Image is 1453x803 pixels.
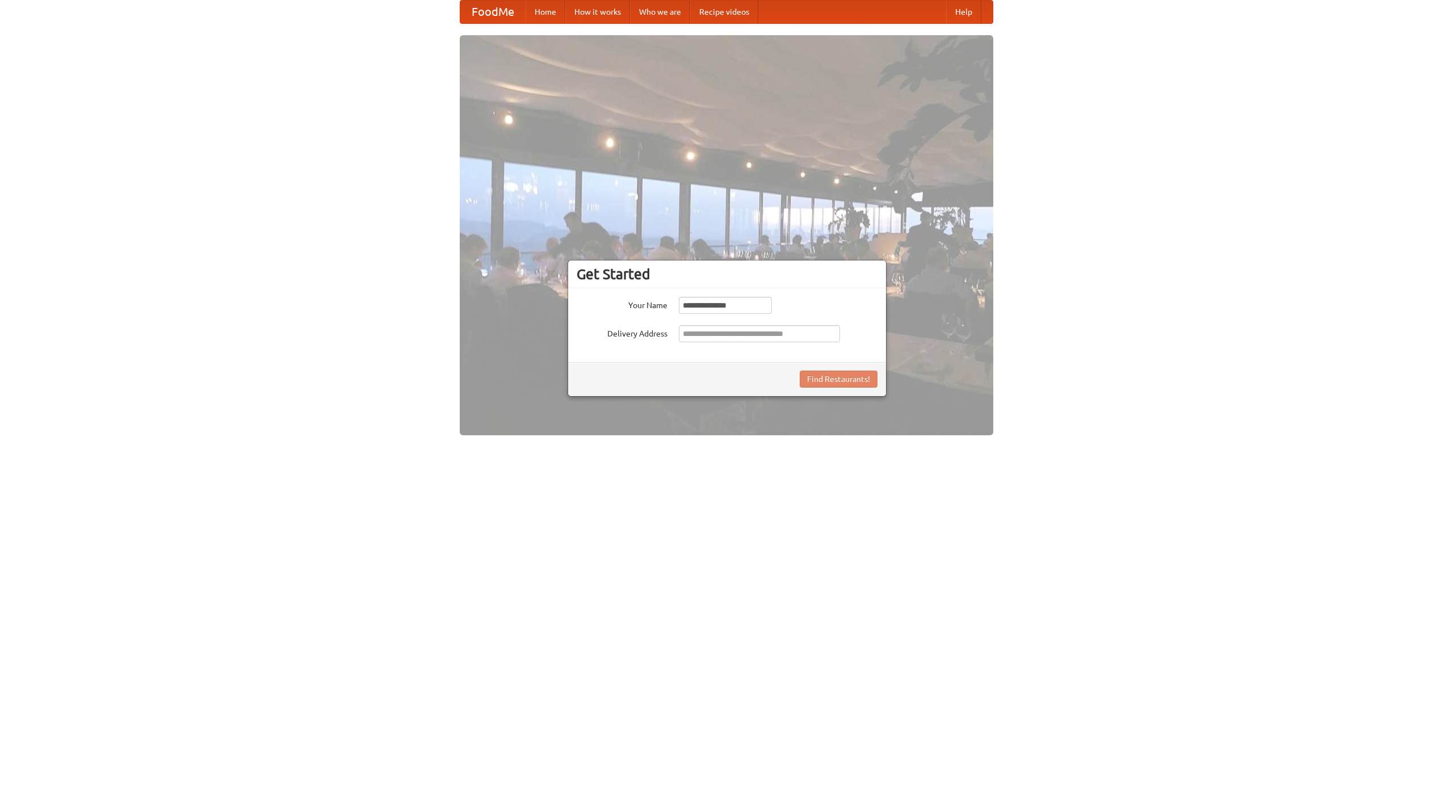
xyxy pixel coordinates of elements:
a: FoodMe [460,1,526,23]
a: How it works [565,1,630,23]
a: Home [526,1,565,23]
a: Recipe videos [690,1,758,23]
a: Help [946,1,981,23]
label: Your Name [577,297,667,311]
button: Find Restaurants! [800,371,877,388]
label: Delivery Address [577,325,667,339]
h3: Get Started [577,266,877,283]
a: Who we are [630,1,690,23]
